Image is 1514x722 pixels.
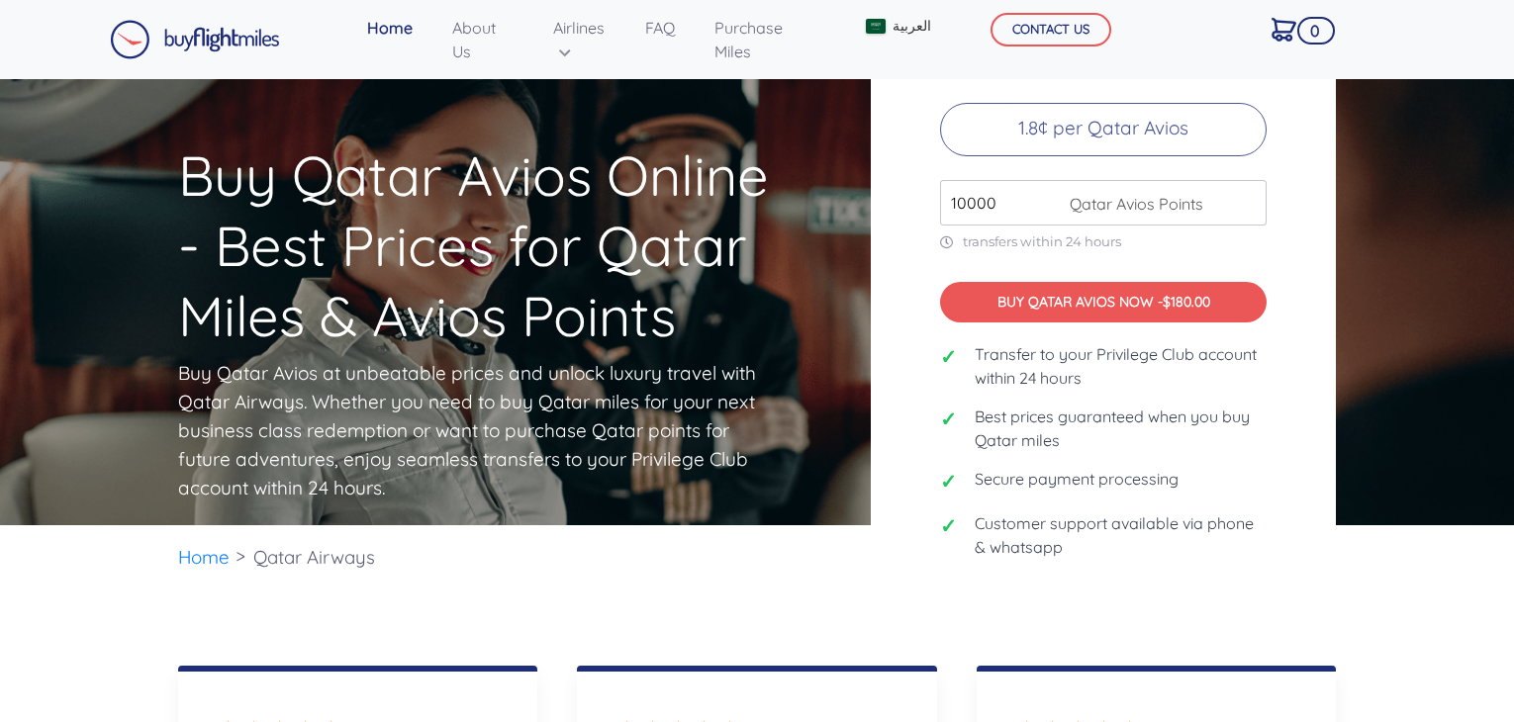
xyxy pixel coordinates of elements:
button: BUY QATAR AVIOS NOW -$180.00 [940,282,1267,322]
a: Home [359,8,421,47]
li: Qatar Airways [243,525,385,589]
p: transfers within 24 hours [940,233,1267,250]
span: العربية [893,16,931,37]
span: Best prices guaranteed when you buy Qatar miles [975,405,1267,452]
span: ✓ [940,405,960,434]
p: 1.8¢ per Qatar Avios [940,103,1267,156]
img: Arabic [866,19,886,34]
p: Buy Qatar Avios at unbeatable prices and unlock luxury travel with Qatar Airways. Whether you nee... [178,359,762,502]
span: $180.00 [1163,293,1210,311]
button: CONTACT US [991,13,1111,46]
a: Buy Flight Miles Logo [110,15,280,64]
a: 0 [1264,8,1304,49]
a: Home [178,545,230,569]
span: Customer support available via phone & whatsapp [975,511,1267,559]
span: Qatar Avios Points [1060,192,1203,216]
a: Purchase Miles [707,8,825,71]
a: FAQ [637,8,683,47]
span: ✓ [940,467,960,496]
img: Buy Flight Miles Logo [110,20,280,59]
img: Cart [1272,18,1296,42]
span: Secure payment processing [975,467,1179,491]
span: Transfer to your Privilege Club account within 24 hours [975,342,1267,390]
span: ✓ [940,511,960,541]
a: Airlines [545,8,613,71]
a: About Us [444,8,521,71]
a: العربية [858,8,937,45]
span: 0 [1297,17,1335,45]
h1: Buy Qatar Avios Online - Best Prices for Qatar Miles & Avios Points [178,28,794,351]
span: ✓ [940,342,960,372]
